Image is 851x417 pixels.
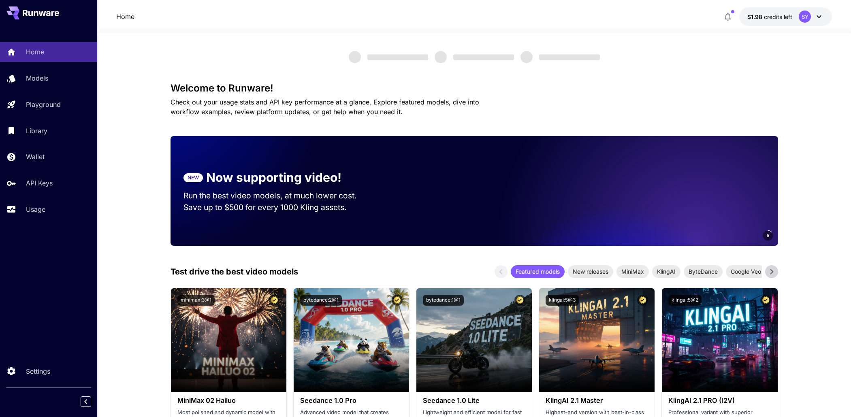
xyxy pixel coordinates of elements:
span: Google Veo [726,267,766,276]
button: bytedance:2@1 [300,295,342,306]
h3: KlingAI 2.1 PRO (I2V) [668,397,771,404]
span: ByteDance [684,267,723,276]
div: Google Veo [726,265,766,278]
div: Collapse sidebar [87,394,97,409]
span: 6 [767,232,769,238]
button: klingai:5@3 [546,295,579,306]
img: alt [416,288,532,392]
div: KlingAI [652,265,680,278]
p: Run the best video models, at much lower cost. [183,190,372,202]
div: Featured models [511,265,565,278]
h3: KlingAI 2.1 Master [546,397,648,404]
p: Wallet [26,152,45,162]
span: Featured models [511,267,565,276]
img: alt [171,288,286,392]
p: Usage [26,204,45,214]
button: klingai:5@2 [668,295,702,306]
p: Test drive the best video models [171,266,298,278]
p: Playground [26,100,61,109]
p: Models [26,73,48,83]
div: SY [799,11,811,23]
button: Certified Model – Vetted for best performance and includes a commercial license. [760,295,771,306]
button: $1.9805SY [739,7,832,26]
nav: breadcrumb [116,12,134,21]
img: alt [539,288,655,392]
span: $1.98 [747,13,764,20]
img: alt [294,288,409,392]
span: Check out your usage stats and API key performance at a glance. Explore featured models, dive int... [171,98,479,116]
span: New releases [568,267,613,276]
p: Home [26,47,44,57]
h3: Seedance 1.0 Pro [300,397,403,404]
button: minimax:3@1 [177,295,215,306]
h3: Welcome to Runware! [171,83,778,94]
button: Certified Model – Vetted for best performance and includes a commercial license. [392,295,403,306]
div: ByteDance [684,265,723,278]
button: bytedance:1@1 [423,295,464,306]
button: Certified Model – Vetted for best performance and includes a commercial license. [637,295,648,306]
span: KlingAI [652,267,680,276]
button: Certified Model – Vetted for best performance and includes a commercial license. [269,295,280,306]
h3: MiniMax 02 Hailuo [177,397,280,404]
p: Now supporting video! [206,168,341,187]
a: Home [116,12,134,21]
div: $1.9805 [747,13,792,21]
button: Collapse sidebar [81,396,91,407]
h3: Seedance 1.0 Lite [423,397,525,404]
div: New releases [568,265,613,278]
p: Save up to $500 for every 1000 Kling assets. [183,202,372,213]
p: Settings [26,366,50,376]
p: NEW [188,174,199,181]
p: API Keys [26,178,53,188]
span: MiniMax [616,267,649,276]
button: Certified Model – Vetted for best performance and includes a commercial license. [514,295,525,306]
span: credits left [764,13,792,20]
img: alt [662,288,777,392]
div: MiniMax [616,265,649,278]
p: Library [26,126,47,136]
